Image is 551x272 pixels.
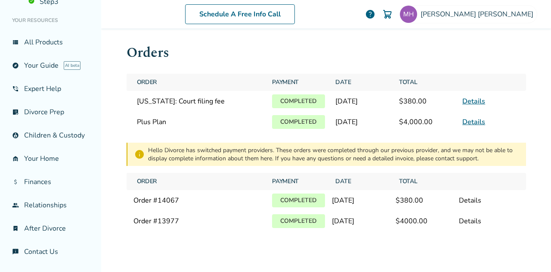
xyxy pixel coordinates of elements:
span: Date [332,173,392,190]
div: Hello Divorce has switched payment providers. These orders were completed through our previous pr... [148,146,519,163]
a: attach_moneyFinances [7,172,94,192]
a: exploreYour GuideAI beta [7,56,94,75]
span: $380.00 [396,93,455,109]
span: Order [133,74,266,91]
span: bookmark_check [12,225,19,232]
p: Completed [272,194,325,207]
div: Order # 13977 [133,216,266,226]
iframe: Chat Widget [508,231,551,272]
a: Details [462,117,485,127]
p: Completed [272,214,325,228]
a: bookmark_checkAfter Divorce [7,219,94,238]
a: account_childChildren & Custody [7,125,94,145]
span: Date [332,74,392,91]
div: Details [459,216,519,226]
span: [PERSON_NAME] [PERSON_NAME] [421,9,537,19]
span: $4,000.00 [396,114,455,130]
p: Completed [272,94,325,108]
li: Your Resources [7,12,94,29]
span: [DATE] [332,114,392,130]
a: view_listAll Products [7,32,94,52]
a: list_alt_checkDivorce Prep [7,102,94,122]
h1: Orders [127,42,526,63]
a: phone_in_talkExpert Help [7,79,94,99]
span: list_alt_check [12,109,19,116]
div: $ 380.00 [396,196,455,205]
a: Schedule A Free Info Call [185,4,295,24]
span: Order [133,173,266,190]
span: [DATE] [332,93,392,109]
span: Payment [269,74,328,91]
span: group [12,202,19,209]
div: [DATE] [332,216,392,226]
img: mhodges.atx@gmail.com [400,6,417,23]
span: attach_money [12,178,19,185]
span: Payment [269,173,328,190]
span: Total [396,74,455,91]
img: Cart [382,9,393,19]
span: chat_info [12,248,19,255]
a: Details [462,97,485,106]
span: Total [396,173,455,190]
div: [DATE] [332,196,392,205]
span: Plus Plan [137,117,262,127]
a: groupRelationships [7,195,94,215]
span: AI beta [64,61,80,70]
span: garage_home [12,155,19,162]
span: phone_in_talk [12,85,19,92]
div: $ 4000.00 [396,216,455,226]
span: explore [12,62,19,69]
a: help [365,9,375,19]
span: account_child [12,132,19,139]
span: info [134,149,145,159]
a: garage_homeYour Home [7,149,94,169]
p: Completed [272,115,325,129]
div: Details [459,196,519,205]
a: chat_infoContact Us [7,242,94,262]
span: [US_STATE]: Court filing fee [137,97,262,106]
div: Order # 14067 [133,196,266,205]
span: view_list [12,39,19,46]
